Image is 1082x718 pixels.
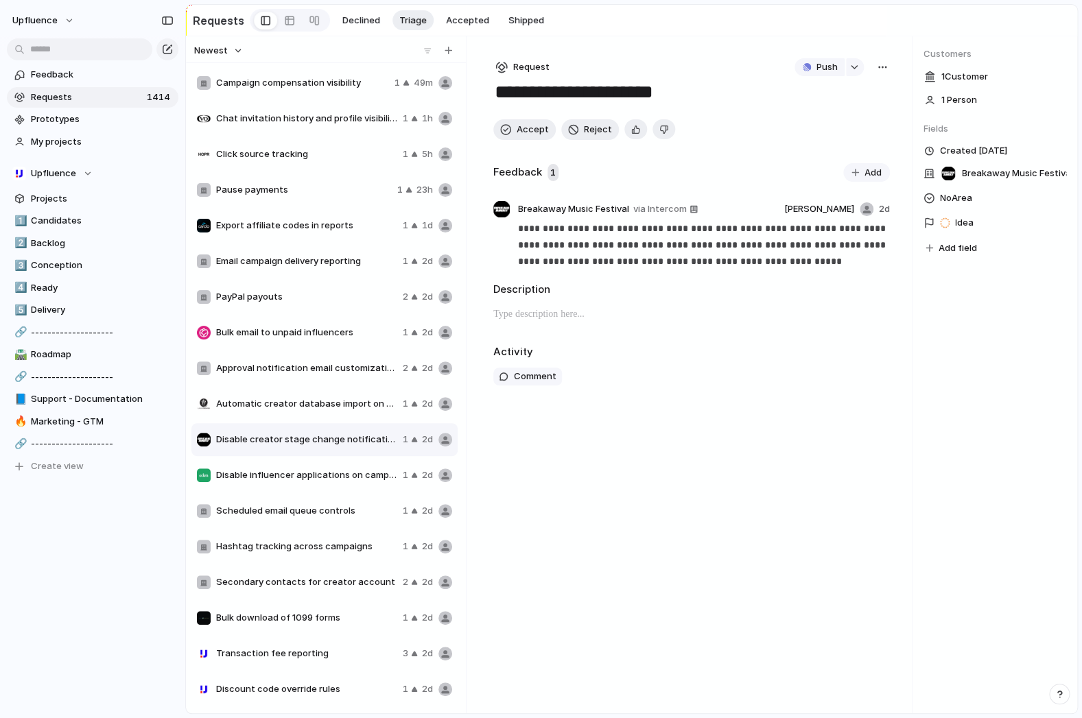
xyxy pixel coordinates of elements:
button: 🔗 [12,437,26,451]
span: Breakaway Music Festival [962,167,1073,180]
span: Secondary contacts for creator account [216,575,397,589]
span: 3 [403,647,408,660]
div: 📘 [14,392,24,407]
a: 2️⃣Backlog [7,233,178,254]
div: 🛣️Roadmap [7,344,178,365]
span: 1 [397,183,403,197]
span: 2d [422,611,433,625]
button: Triage [392,10,434,31]
button: 📘 [12,392,26,406]
button: Request [493,58,552,76]
span: Upfluence [12,14,58,27]
span: Comment [514,370,556,383]
button: 🛣️ [12,348,26,361]
span: 1 [403,682,408,696]
span: Declined [342,14,380,27]
span: Triage [399,14,427,27]
span: 2d [422,682,433,696]
a: 4️⃣Ready [7,278,178,298]
span: Push [816,60,838,74]
span: Created [DATE] [940,144,1007,158]
a: Prototypes [7,109,178,130]
span: via Intercom [633,202,687,216]
span: Click source tracking [216,147,397,161]
a: 🔥Marketing - GTM [7,411,178,432]
span: Bulk email to unpaid influencers [216,326,397,339]
span: 2d [422,540,433,553]
h2: Activity [493,344,533,360]
button: Comment [493,368,562,385]
span: Disable creator stage change notifications [216,433,397,446]
span: Export affiliate codes in reports [216,219,397,232]
span: 2d [422,468,433,482]
span: -------------------- [31,326,174,339]
span: Automatic creator database import on profile creation [216,397,397,411]
a: Projects [7,189,178,209]
span: 1d [422,219,433,232]
button: Declined [336,10,387,31]
a: 🔗-------------------- [7,433,178,454]
span: 2d [422,433,433,446]
span: 1 [403,147,408,161]
a: 1️⃣Candidates [7,211,178,231]
button: 5️⃣ [12,303,26,317]
span: Reject [584,123,612,136]
span: Fields [924,122,1066,136]
div: 3️⃣Conception [7,255,178,276]
span: 2d [422,290,433,304]
div: 🔗 [14,369,24,385]
span: -------------------- [31,437,174,451]
span: My projects [31,135,174,149]
span: 1 [403,611,408,625]
div: 🔗 [14,436,24,452]
span: Campaign compensation visibility [216,76,389,90]
div: 🔥 [14,414,24,429]
a: via Intercom [631,201,701,217]
button: Create view [7,456,178,477]
span: Hashtag tracking across campaigns [216,540,397,553]
span: Shipped [508,14,544,27]
a: 5️⃣Delivery [7,300,178,320]
span: Feedback [31,68,174,82]
div: 🔗 [14,324,24,340]
span: Delivery [31,303,174,317]
span: Accepted [446,14,489,27]
span: 1 [403,504,408,518]
span: 1 [403,112,408,125]
span: 2d [422,647,433,660]
button: 🔗 [12,370,26,384]
span: Disable influencer applications on campaigns [216,468,397,482]
span: Backlog [31,237,174,250]
button: Reject [561,119,619,140]
span: Discount code override rules [216,682,397,696]
span: Bulk download of 1099 forms [216,611,397,625]
span: 49m [414,76,433,90]
button: Add [843,163,890,182]
span: Idea [955,216,974,230]
span: 2 [403,575,408,589]
span: Candidates [31,214,174,228]
span: -------------------- [31,370,174,384]
a: 🔗-------------------- [7,322,178,343]
span: 1 [395,76,400,90]
span: 1 [403,468,408,482]
button: Newest [192,42,245,60]
div: 5️⃣ [14,302,24,318]
div: 🛣️ [14,347,24,363]
button: Shipped [502,10,551,31]
span: [PERSON_NAME] [784,202,854,216]
div: 🔗-------------------- [7,367,178,387]
button: 🔗 [12,326,26,339]
span: 2 [403,290,408,304]
span: Chat invitation history and profile visibility [216,112,397,125]
span: 1414 [147,91,173,104]
span: 1 [548,164,558,182]
span: 1 [403,540,408,553]
button: 1️⃣ [12,214,26,228]
button: Accepted [439,10,496,31]
span: 23h [416,183,433,197]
